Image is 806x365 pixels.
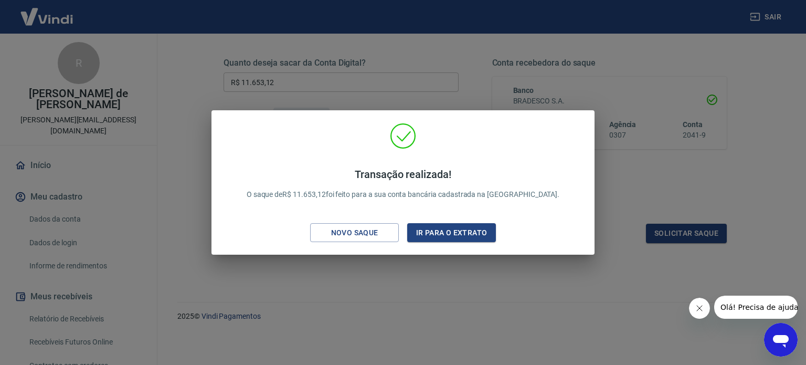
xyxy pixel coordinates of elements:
[6,7,88,16] span: Olá! Precisa de ajuda?
[407,223,496,243] button: Ir para o extrato
[714,296,798,319] iframe: Mensagem da empresa
[247,168,560,181] h4: Transação realizada!
[247,168,560,200] p: O saque de R$ 11.653,12 foi feito para a sua conta bancária cadastrada na [GEOGRAPHIC_DATA].
[764,323,798,357] iframe: Botão para abrir a janela de mensagens
[310,223,399,243] button: Novo saque
[689,298,710,319] iframe: Fechar mensagem
[319,226,391,239] div: Novo saque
